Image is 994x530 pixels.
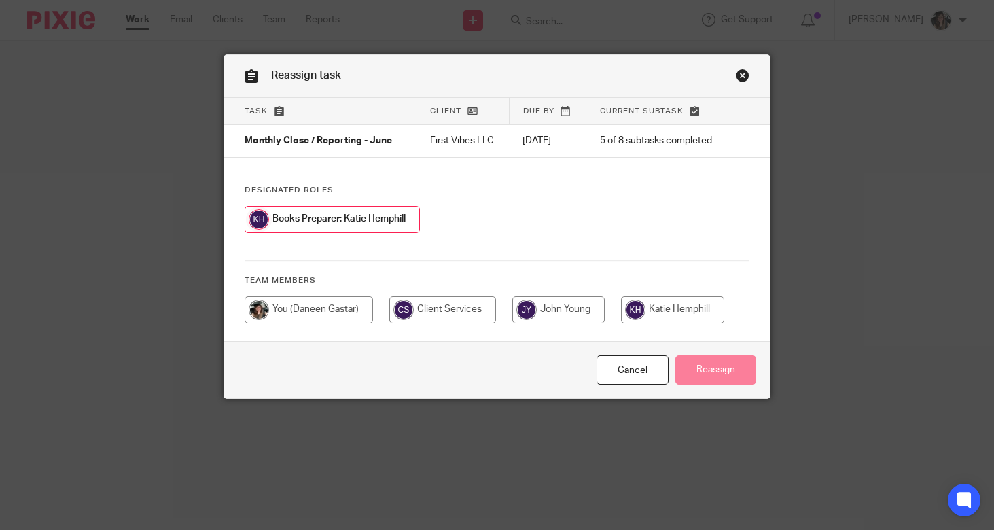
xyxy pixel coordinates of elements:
[600,107,684,115] span: Current subtask
[245,275,749,286] h4: Team members
[736,69,749,87] a: Close this dialog window
[245,185,749,196] h4: Designated Roles
[586,125,728,158] td: 5 of 8 subtasks completed
[430,107,461,115] span: Client
[245,107,268,115] span: Task
[271,70,341,81] span: Reassign task
[523,107,554,115] span: Due by
[245,137,392,146] span: Monthly Close / Reporting - June
[430,134,496,147] p: First Vibes LLC
[597,355,669,385] a: Close this dialog window
[675,355,756,385] input: Reassign
[522,134,572,147] p: [DATE]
